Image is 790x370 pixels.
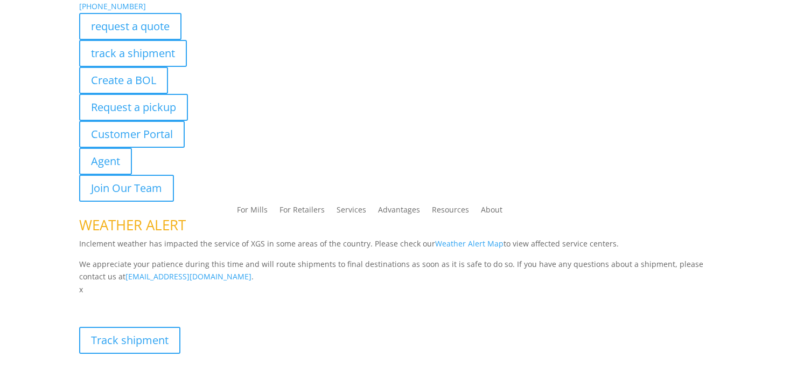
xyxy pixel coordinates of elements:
[79,40,187,67] a: track a shipment
[237,206,268,218] a: For Mills
[279,206,325,218] a: For Retailers
[79,215,186,235] span: WEATHER ALERT
[378,206,420,218] a: Advantages
[79,121,185,148] a: Customer Portal
[125,271,251,282] a: [EMAIL_ADDRESS][DOMAIN_NAME]
[79,67,168,94] a: Create a BOL
[79,327,180,354] a: Track shipment
[79,283,711,296] p: x
[79,148,132,175] a: Agent
[79,237,711,258] p: Inclement weather has impacted the service of XGS in some areas of the country. Please check our ...
[79,1,146,11] a: [PHONE_NUMBER]
[435,238,504,249] a: Weather Alert Map
[432,206,469,218] a: Resources
[481,206,502,218] a: About
[337,206,366,218] a: Services
[79,94,188,121] a: Request a pickup
[79,175,174,202] a: Join Our Team
[79,258,711,284] p: We appreciate your patience during this time and will route shipments to final destinations as so...
[79,13,181,40] a: request a quote
[79,298,319,308] b: Visibility, transparency, and control for your entire supply chain.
